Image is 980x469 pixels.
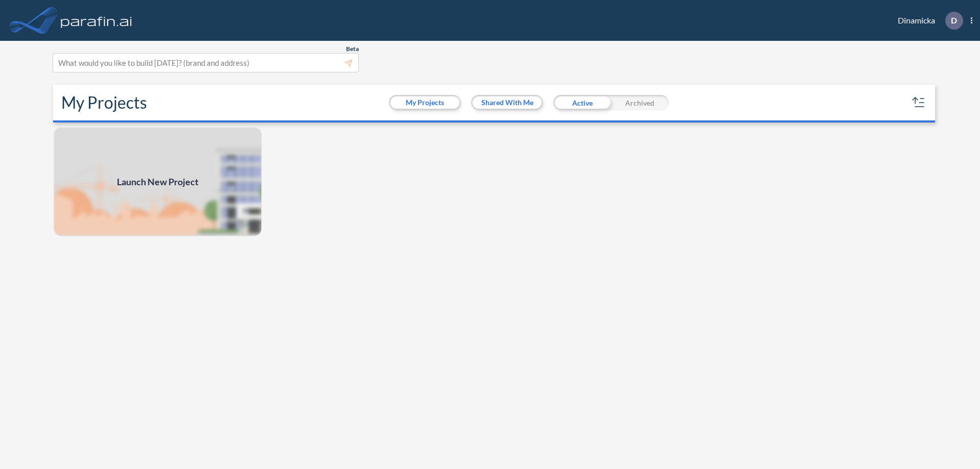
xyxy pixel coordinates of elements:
[390,96,459,109] button: My Projects
[53,127,262,237] img: add
[553,95,611,110] div: Active
[117,175,199,189] span: Launch New Project
[883,12,972,30] div: Dinamicka
[911,94,927,111] button: sort
[53,127,262,237] a: Launch New Project
[59,10,134,31] img: logo
[346,45,359,53] span: Beta
[951,16,957,25] p: D
[61,93,147,112] h2: My Projects
[473,96,542,109] button: Shared With Me
[611,95,669,110] div: Archived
